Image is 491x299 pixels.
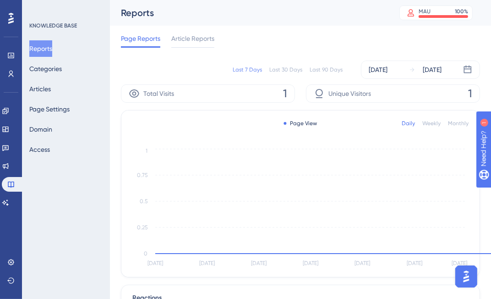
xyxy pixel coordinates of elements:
[29,121,52,138] button: Domain
[29,81,51,97] button: Articles
[121,6,376,19] div: Reports
[29,101,70,117] button: Page Settings
[137,224,147,231] tspan: 0.25
[29,40,52,57] button: Reports
[29,22,77,29] div: KNOWLEDGE BASE
[251,260,267,267] tspan: [DATE]
[419,8,431,15] div: MAU
[121,33,160,44] span: Page Reports
[144,250,147,257] tspan: 0
[22,2,57,13] span: Need Help?
[283,86,287,101] span: 1
[269,66,302,73] div: Last 30 Days
[422,120,441,127] div: Weekly
[303,260,319,267] tspan: [DATE]
[29,61,62,77] button: Categories
[233,66,262,73] div: Last 7 Days
[452,260,467,267] tspan: [DATE]
[423,64,442,75] div: [DATE]
[63,5,66,12] div: 1
[29,141,50,158] button: Access
[369,64,387,75] div: [DATE]
[328,88,371,99] span: Unique Visitors
[143,88,174,99] span: Total Visits
[453,263,480,290] iframe: UserGuiding AI Assistant Launcher
[310,66,343,73] div: Last 90 Days
[468,86,472,101] span: 1
[171,33,214,44] span: Article Reports
[455,8,468,15] div: 100 %
[199,260,215,267] tspan: [DATE]
[448,120,469,127] div: Monthly
[407,260,422,267] tspan: [DATE]
[140,198,147,205] tspan: 0.5
[402,120,415,127] div: Daily
[284,120,317,127] div: Page View
[147,260,163,267] tspan: [DATE]
[146,148,147,154] tspan: 1
[355,260,371,267] tspan: [DATE]
[137,172,147,178] tspan: 0.75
